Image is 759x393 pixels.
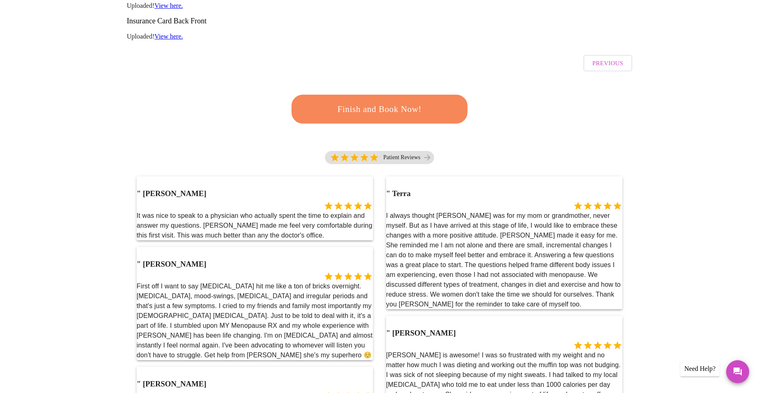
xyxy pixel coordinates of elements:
[127,33,632,40] p: Uploaded!
[680,361,720,377] div: Need Help?
[137,281,373,360] p: First off I want to say [MEDICAL_DATA] hit me like a ton of bricks overnight. [MEDICAL_DATA], moo...
[155,2,183,9] a: View here.
[137,189,141,198] span: "
[137,260,206,269] h3: [PERSON_NAME]
[386,189,390,198] span: "
[137,189,206,198] h3: [PERSON_NAME]
[137,379,206,388] h3: [PERSON_NAME]
[127,2,632,9] p: Uploaded!
[726,360,749,383] button: Messages
[137,379,141,388] span: "
[592,58,623,69] span: Previous
[386,329,390,337] span: "
[583,55,632,71] button: Previous
[127,17,632,25] h3: Insurance Card Back Front
[304,102,456,117] span: Finish and Book Now!
[386,211,622,309] p: I always thought [PERSON_NAME] was for my mom or grandmother, never myself. But as I have arrived...
[386,189,411,198] h3: Terra
[291,95,468,123] button: Finish and Book Now!
[137,260,141,268] span: "
[137,211,373,240] p: It was nice to speak to a physician who actually spent the time to explain and answer my question...
[325,151,434,168] a: 5 Stars Patient Reviews
[383,154,421,161] p: Patient Reviews
[386,329,456,338] h3: [PERSON_NAME]
[155,33,183,40] a: View here.
[325,151,434,164] div: 5 Stars Patient Reviews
